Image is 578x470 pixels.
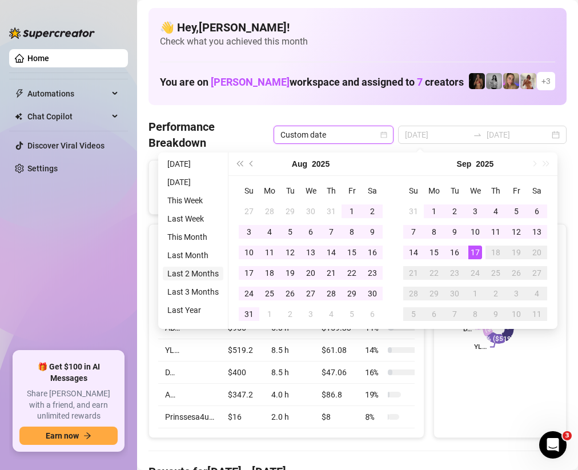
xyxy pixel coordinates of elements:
[405,128,468,141] input: Start date
[403,283,424,304] td: 2025-09-28
[27,141,105,150] a: Discover Viral Videos
[280,201,300,222] td: 2025-07-29
[427,225,441,239] div: 8
[19,427,118,445] button: Earn nowarrow-right
[403,242,424,263] td: 2025-09-14
[160,35,555,48] span: Check what you achieved this month
[407,246,420,259] div: 14
[366,225,379,239] div: 9
[342,180,362,201] th: Fr
[239,304,259,324] td: 2025-08-31
[527,222,547,242] td: 2025-09-13
[221,406,264,428] td: $16
[485,201,506,222] td: 2025-09-04
[427,266,441,280] div: 22
[468,246,482,259] div: 17
[506,180,527,201] th: Fr
[509,246,523,259] div: 19
[83,432,91,440] span: arrow-right
[362,283,383,304] td: 2025-08-30
[448,246,461,259] div: 16
[283,307,297,321] div: 2
[527,201,547,222] td: 2025-09-06
[160,19,555,35] h4: 👋 Hey, [PERSON_NAME] !
[424,283,444,304] td: 2025-09-29
[19,388,118,422] span: Share [PERSON_NAME] with a friend, and earn unlimited rewards
[448,287,461,300] div: 30
[509,287,523,300] div: 3
[520,73,536,89] img: Green
[407,266,420,280] div: 21
[315,384,358,406] td: $86.8
[342,222,362,242] td: 2025-08-08
[242,246,256,259] div: 10
[527,263,547,283] td: 2025-09-27
[242,307,256,321] div: 31
[485,242,506,263] td: 2025-09-18
[324,307,338,321] div: 4
[163,157,223,171] li: [DATE]
[365,411,383,423] span: 8 %
[242,266,256,280] div: 17
[424,222,444,242] td: 2025-09-08
[468,266,482,280] div: 24
[473,130,482,139] span: swap-right
[506,242,527,263] td: 2025-09-19
[300,242,321,263] td: 2025-08-13
[283,246,297,259] div: 12
[324,266,338,280] div: 21
[342,242,362,263] td: 2025-08-15
[259,242,280,263] td: 2025-08-11
[530,246,544,259] div: 20
[27,107,109,126] span: Chat Copilot
[366,246,379,259] div: 16
[527,283,547,304] td: 2025-10-04
[362,201,383,222] td: 2025-08-02
[342,201,362,222] td: 2025-08-01
[424,304,444,324] td: 2025-10-06
[444,222,465,242] td: 2025-09-09
[530,225,544,239] div: 13
[362,222,383,242] td: 2025-08-09
[342,304,362,324] td: 2025-09-05
[527,242,547,263] td: 2025-09-20
[541,75,551,87] span: + 3
[158,317,221,339] td: AD…
[489,266,503,280] div: 25
[403,263,424,283] td: 2025-09-21
[342,263,362,283] td: 2025-08-22
[264,339,315,361] td: 8.5 h
[300,304,321,324] td: 2025-09-03
[263,204,276,218] div: 28
[15,89,24,98] span: thunderbolt
[259,304,280,324] td: 2025-09-01
[465,304,485,324] td: 2025-10-08
[163,248,223,262] li: Last Month
[527,304,547,324] td: 2025-10-11
[485,263,506,283] td: 2025-09-25
[246,152,258,175] button: Previous month (PageUp)
[473,130,482,139] span: to
[324,287,338,300] div: 28
[509,225,523,239] div: 12
[263,246,276,259] div: 11
[264,361,315,384] td: 8.5 h
[27,164,58,173] a: Settings
[530,266,544,280] div: 27
[468,307,482,321] div: 8
[345,204,359,218] div: 1
[163,267,223,280] li: Last 2 Months
[259,180,280,201] th: Mo
[283,266,297,280] div: 19
[448,225,461,239] div: 9
[163,230,223,244] li: This Month
[424,263,444,283] td: 2025-09-22
[148,119,274,151] h4: Performance Breakdown
[465,242,485,263] td: 2025-09-17
[239,180,259,201] th: Su
[259,283,280,304] td: 2025-08-25
[506,263,527,283] td: 2025-09-26
[242,287,256,300] div: 24
[345,287,359,300] div: 29
[468,204,482,218] div: 3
